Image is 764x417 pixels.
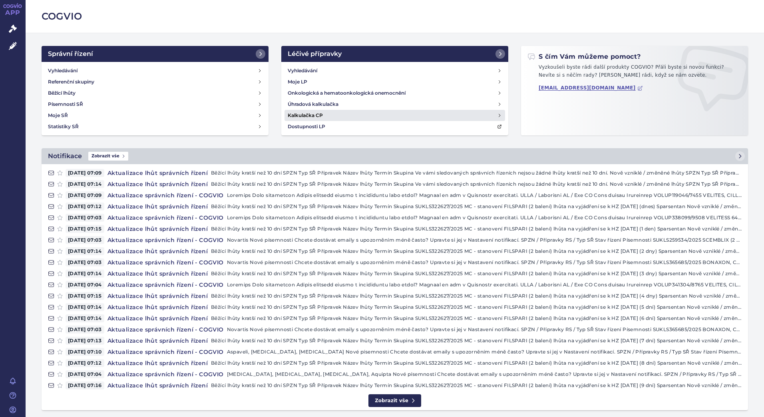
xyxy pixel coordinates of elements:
[227,281,742,289] p: Loremips Dolo sitametcon Adipis elitsedd eiusmo t incididuntu labo etdol? Magnaal en adm v Quisno...
[211,337,742,345] p: Běžící lhůty kratší než 10 dní SPZN Typ SŘ Přípravek Název lhůty Termín Skupina SUKLS322627/2025 ...
[66,214,104,222] span: [DATE] 07:03
[285,76,505,87] a: Moje LP
[42,148,748,164] a: NotifikaceZobrazit vše
[104,359,211,367] h4: Aktualizace lhůt správních řízení
[211,169,742,177] p: Běžící lhůty kratší než 10 dní SPZN Typ SŘ Přípravek Název lhůty Termín Skupina Ve vámi sledovaný...
[104,326,227,334] h4: Aktualizace správních řízení - COGVIO
[227,214,742,222] p: Loremips Dolo sitametcon Adipis elitsedd eiusmo t incididuntu labo etdol? Magnaal en adm v Quisno...
[227,326,742,334] p: Novartis Nové písemnosti Chcete dostávat emaily s upozorněním méně často? Upravte si jej v Nastav...
[48,123,79,131] h4: Statistiky SŘ
[48,89,76,97] h4: Běžící lhůty
[285,110,505,121] a: Kalkulačka CP
[104,370,227,378] h4: Aktualizace správních řízení - COGVIO
[227,191,742,199] p: Loremips Dolo sitametcon Adipis elitsedd eiusmo t incididuntu labo etdol? Magnaal en adm v Quisno...
[104,314,211,322] h4: Aktualizace lhůt správních řízení
[288,111,323,119] h4: Kalkulačka CP
[48,100,83,108] h4: Písemnosti SŘ
[66,191,104,199] span: [DATE] 07:09
[45,87,265,99] a: Běžící lhůty
[104,180,211,188] h4: Aktualizace lhůt správních řízení
[104,191,227,199] h4: Aktualizace správních řízení - COGVIO
[66,326,104,334] span: [DATE] 07:03
[45,99,265,110] a: Písemnosti SŘ
[42,46,269,62] a: Správní řízení
[288,49,342,59] h2: Léčivé přípravky
[48,78,94,86] h4: Referenční skupiny
[211,314,742,322] p: Běžící lhůty kratší než 10 dní SPZN Typ SŘ Přípravek Název lhůty Termín Skupina SUKLS322627/2025 ...
[48,151,82,161] h2: Notifikace
[104,247,211,255] h4: Aktualizace lhůt správních řízení
[227,370,742,378] p: [MEDICAL_DATA], [MEDICAL_DATA], [MEDICAL_DATA], Aquipta Nové písemnosti Chcete dostávat emaily s ...
[288,67,317,75] h4: Vyhledávání
[66,247,104,255] span: [DATE] 07:14
[288,78,307,86] h4: Moje LP
[66,303,104,311] span: [DATE] 07:14
[104,381,211,389] h4: Aktualizace lhůt správních řízení
[104,203,211,210] h4: Aktualizace lhůt správních řízení
[211,270,742,278] p: Běžící lhůty kratší než 10 dní SPZN Typ SŘ Přípravek Název lhůty Termín Skupina SUKLS322627/2025 ...
[285,87,505,99] a: Onkologická a hematoonkologická onemocnění
[104,292,211,300] h4: Aktualizace lhůt správních řízení
[66,281,104,289] span: [DATE] 07:04
[211,225,742,233] p: Běžící lhůty kratší než 10 dní SPZN Typ SŘ Přípravek Název lhůty Termín Skupina SUKLS322627/2025 ...
[66,370,104,378] span: [DATE] 07:04
[211,203,742,210] p: Běžící lhůty kratší než 10 dní SPZN Typ SŘ Přípravek Název lhůty Termín Skupina SUKLS322627/2025 ...
[104,214,227,222] h4: Aktualizace správních řízení - COGVIO
[66,337,104,345] span: [DATE] 07:13
[104,348,227,356] h4: Aktualizace správních řízení - COGVIO
[211,180,742,188] p: Běžící lhůty kratší než 10 dní SPZN Typ SŘ Přípravek Název lhůty Termín Skupina Ve vámi sledovaný...
[288,123,325,131] h4: Dostupnosti LP
[527,64,742,82] p: Vyzkoušeli byste rádi další produkty COGVIO? Přáli byste si novou funkci? Nevíte si s něčím rady?...
[539,85,643,91] a: [EMAIL_ADDRESS][DOMAIN_NAME]
[45,65,265,76] a: Vyhledávání
[66,348,104,356] span: [DATE] 07:10
[288,89,406,97] h4: Onkologická a hematoonkologická onemocnění
[227,236,742,244] p: Novartis Nové písemnosti Chcete dostávat emaily s upozorněním méně často? Upravte si jej v Nastav...
[285,121,505,132] a: Dostupnosti LP
[104,169,211,177] h4: Aktualizace lhůt správních řízení
[66,314,104,322] span: [DATE] 07:14
[285,65,505,76] a: Vyhledávání
[88,152,128,161] span: Zobrazit vše
[104,270,211,278] h4: Aktualizace lhůt správních řízení
[211,303,742,311] p: Běžící lhůty kratší než 10 dní SPZN Typ SŘ Přípravek Název lhůty Termín Skupina SUKLS322627/2025 ...
[48,67,78,75] h4: Vyhledávání
[42,10,748,23] h2: COGVIO
[45,121,265,132] a: Statistiky SŘ
[211,247,742,255] p: Běžící lhůty kratší než 10 dní SPZN Typ SŘ Přípravek Název lhůty Termín Skupina SUKLS322627/2025 ...
[227,348,742,356] p: Aspaveli, [MEDICAL_DATA], [MEDICAL_DATA] Nové písemnosti Chcete dostávat emaily s upozorněním mén...
[227,258,742,266] p: Novartis Nové písemnosti Chcete dostávat emaily s upozorněním méně často? Upravte si jej v Nastav...
[104,258,227,266] h4: Aktualizace správních řízení - COGVIO
[288,100,338,108] h4: Úhradová kalkulačka
[66,270,104,278] span: [DATE] 07:14
[48,49,93,59] h2: Správní řízení
[45,76,265,87] a: Referenční skupiny
[527,52,641,61] h2: S čím Vám můžeme pomoct?
[104,236,227,244] h4: Aktualizace správních řízení - COGVIO
[211,292,742,300] p: Běžící lhůty kratší než 10 dní SPZN Typ SŘ Přípravek Název lhůty Termín Skupina SUKLS322627/2025 ...
[66,359,104,367] span: [DATE] 07:12
[66,180,104,188] span: [DATE] 07:14
[104,225,211,233] h4: Aktualizace lhůt správních řízení
[285,99,505,110] a: Úhradová kalkulačka
[66,203,104,210] span: [DATE] 07:12
[66,381,104,389] span: [DATE] 07:16
[211,359,742,367] p: Běžící lhůty kratší než 10 dní SPZN Typ SŘ Přípravek Název lhůty Termín Skupina SUKLS322627/2025 ...
[104,303,211,311] h4: Aktualizace lhůt správních řízení
[368,394,421,407] a: Zobrazit vše
[66,225,104,233] span: [DATE] 07:15
[66,236,104,244] span: [DATE] 07:03
[211,381,742,389] p: Běžící lhůty kratší než 10 dní SPZN Typ SŘ Přípravek Název lhůty Termín Skupina SUKLS322627/2025 ...
[104,281,227,289] h4: Aktualizace správních řízení - COGVIO
[48,111,68,119] h4: Moje SŘ
[104,337,211,345] h4: Aktualizace lhůt správních řízení
[281,46,508,62] a: Léčivé přípravky
[66,258,104,266] span: [DATE] 07:03
[66,169,104,177] span: [DATE] 07:09
[66,292,104,300] span: [DATE] 07:15
[45,110,265,121] a: Moje SŘ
